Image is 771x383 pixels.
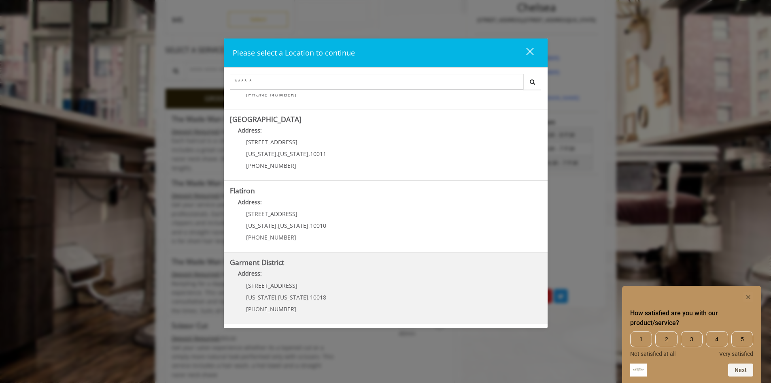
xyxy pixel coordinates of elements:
div: Center Select [230,74,542,94]
span: [US_STATE] [278,293,308,301]
b: Address: [238,198,262,206]
span: [US_STATE] [246,293,276,301]
span: , [308,222,310,229]
span: [US_STATE] [246,222,276,229]
span: [US_STATE] [278,222,308,229]
span: [US_STATE] [278,150,308,158]
div: How satisfied are you with our product/service? Select an option from 1 to 5, with 1 being Not sa... [630,292,753,377]
span: 2 [655,331,677,347]
button: Next question [728,364,753,377]
span: [PHONE_NUMBER] [246,90,296,98]
span: Please select a Location to continue [233,48,355,58]
span: [STREET_ADDRESS] [246,282,297,289]
span: [US_STATE] [246,150,276,158]
b: Address: [238,126,262,134]
span: 10011 [310,150,326,158]
span: [PHONE_NUMBER] [246,162,296,169]
span: , [276,150,278,158]
span: [STREET_ADDRESS] [246,210,297,218]
b: Address: [238,270,262,277]
button: Hide survey [743,292,753,302]
span: [PHONE_NUMBER] [246,305,296,313]
span: , [308,150,310,158]
b: [GEOGRAPHIC_DATA] [230,114,302,124]
b: Flatiron [230,186,255,195]
input: Search Center [230,74,524,90]
span: Very satisfied [719,351,753,357]
button: close dialog [511,45,539,61]
span: 10018 [310,293,326,301]
span: 1 [630,331,652,347]
span: , [276,222,278,229]
div: close dialog [517,47,533,59]
span: , [308,293,310,301]
i: Search button [528,79,537,85]
span: , [276,293,278,301]
span: [STREET_ADDRESS] [246,138,297,146]
h2: How satisfied are you with our product/service? Select an option from 1 to 5, with 1 being Not sa... [630,308,753,328]
span: 4 [706,331,728,347]
span: 5 [731,331,753,347]
b: Garment District [230,257,284,267]
div: How satisfied are you with our product/service? Select an option from 1 to 5, with 1 being Not sa... [630,331,753,357]
span: 10010 [310,222,326,229]
span: [PHONE_NUMBER] [246,233,296,241]
span: 3 [681,331,703,347]
span: Not satisfied at all [630,351,675,357]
